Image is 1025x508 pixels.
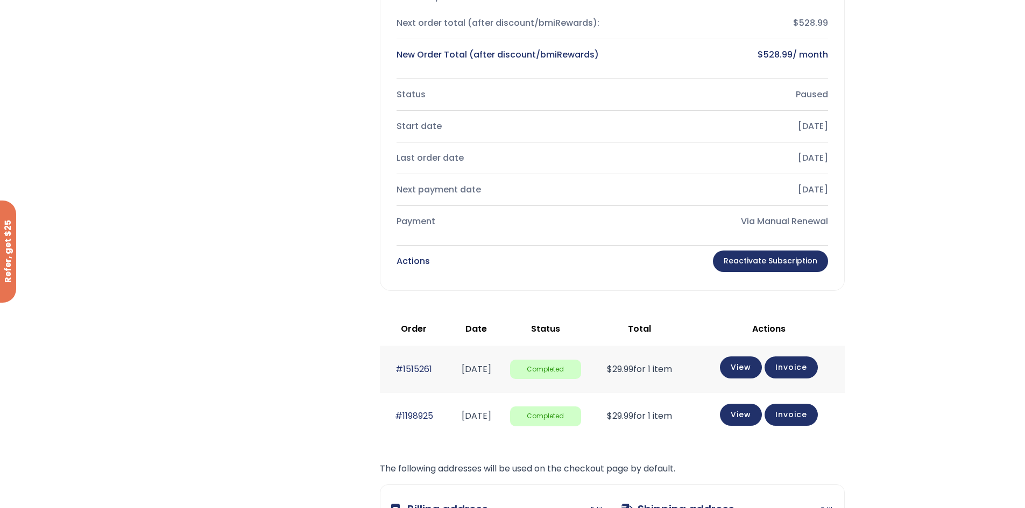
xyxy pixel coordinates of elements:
td: for 1 item [586,346,692,392]
span: $ [607,410,612,422]
div: / month [621,47,828,62]
span: $ [758,48,764,61]
span: 29.99 [607,363,633,375]
time: [DATE] [462,410,491,422]
div: Next payment date [397,182,604,197]
div: Payment [397,214,604,229]
a: View [720,356,762,378]
span: $ [607,363,612,375]
div: $528.99 [621,16,828,31]
a: #1198925 [395,410,433,422]
div: Actions [397,254,430,269]
span: Completed [510,406,581,426]
p: The following addresses will be used on the checkout page by default. [380,461,845,476]
time: [DATE] [462,363,491,375]
div: Status [397,87,604,102]
a: Invoice [765,404,818,426]
bdi: 528.99 [758,48,793,61]
a: View [720,404,762,426]
div: Via Manual Renewal [621,214,828,229]
a: Reactivate Subscription [713,251,828,272]
div: Paused [621,87,828,102]
div: Last order date [397,151,604,166]
span: Completed [510,360,581,380]
td: for 1 item [586,393,692,440]
div: Start date [397,119,604,134]
span: Status [531,323,560,335]
span: Actions [752,323,786,335]
a: Invoice [765,356,818,378]
span: 29.99 [607,410,633,422]
div: New Order Total (after discount/bmiRewards) [397,47,604,62]
div: [DATE] [621,182,828,197]
span: Total [628,323,651,335]
div: [DATE] [621,151,828,166]
span: Date [465,323,487,335]
div: Next order total (after discount/bmiRewards): [397,16,604,31]
div: [DATE] [621,119,828,134]
span: Order [401,323,427,335]
a: #1515261 [395,363,432,375]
